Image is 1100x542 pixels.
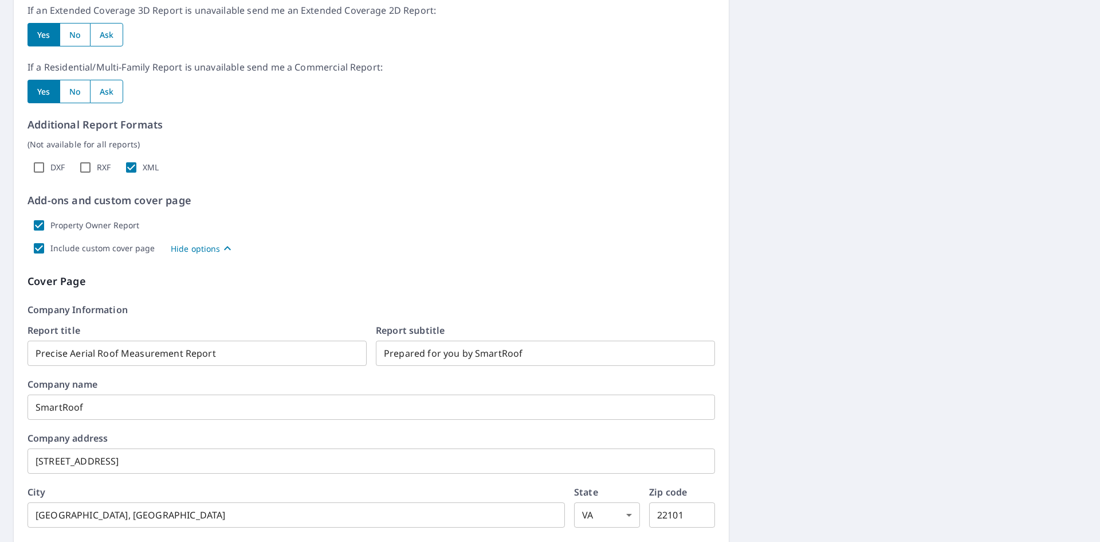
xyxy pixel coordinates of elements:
em: VA [582,510,593,521]
p: (Not available for all reports) [27,138,715,150]
label: City [27,488,565,497]
p: Cover Page [27,274,715,289]
label: RXF [97,162,111,173]
p: Company Information [27,303,715,317]
button: Hide options [171,241,234,255]
p: Add-ons and custom cover page [27,193,715,208]
label: State [574,488,640,497]
label: Report subtitle [376,326,715,335]
label: Report title [27,326,367,335]
p: Additional Report Formats [27,117,715,132]
label: Company name [27,380,715,389]
label: Zip code [649,488,715,497]
p: If a Residential/Multi-Family Report is unavailable send me a Commercial Report: [27,60,715,74]
label: Company address [27,434,715,443]
div: VA [574,502,640,528]
p: If an Extended Coverage 3D Report is unavailable send me an Extended Coverage 2D Report: [27,3,715,17]
label: XML [143,162,159,173]
label: DXF [50,162,65,173]
label: Include custom cover page [50,243,155,254]
p: Hide options [171,243,221,255]
label: Property Owner Report [50,220,139,231]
